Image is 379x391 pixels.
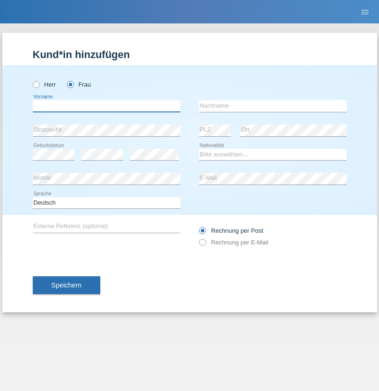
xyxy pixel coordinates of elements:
label: Rechnung per E-Mail [199,239,268,246]
label: Frau [67,81,91,88]
input: Frau [67,81,73,87]
label: Herr [33,81,56,88]
label: Rechnung per Post [199,227,263,234]
span: Speichern [52,281,82,289]
button: Speichern [33,276,100,294]
input: Rechnung per E-Mail [199,239,205,251]
input: Rechnung per Post [199,227,205,239]
h1: Kund*in hinzufügen [33,49,347,60]
input: Herr [33,81,39,87]
i: menu [360,7,370,17]
a: menu [356,9,374,15]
